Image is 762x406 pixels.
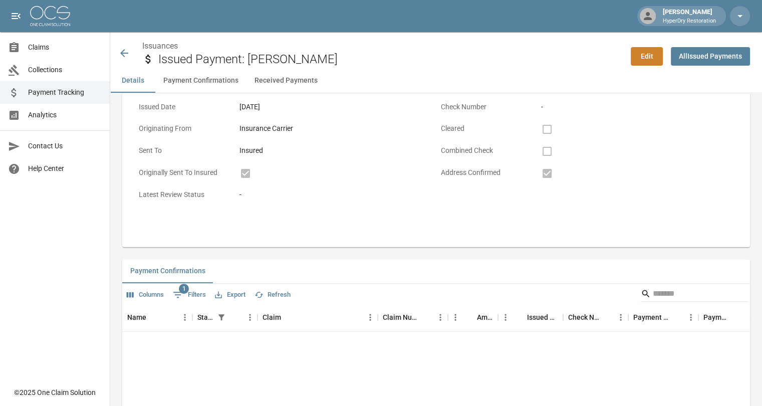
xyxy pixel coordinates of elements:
[228,310,242,324] button: Sort
[463,310,477,324] button: Sort
[122,259,750,283] div: related-list tabs
[436,97,537,117] p: Check Number
[628,303,698,331] div: Payment Method
[110,69,762,93] div: anchor tabs
[170,287,208,303] button: Show filters
[378,303,448,331] div: Claim Number
[641,286,748,304] div: Search
[633,303,669,331] div: Payment Method
[263,303,281,331] div: Claim
[28,110,102,120] span: Analytics
[177,310,192,325] button: Menu
[743,310,758,325] button: Menu
[563,303,628,331] div: Check Number
[28,141,102,151] span: Contact Us
[239,123,432,134] div: Insurance Carrier
[192,303,258,331] div: Status
[158,52,623,67] h2: Issued Payment: [PERSON_NAME]
[448,303,498,331] div: Amount
[498,310,513,325] button: Menu
[242,310,258,325] button: Menu
[134,97,235,117] p: Issued Date
[28,87,102,98] span: Payment Tracking
[498,303,563,331] div: Issued Date
[513,310,527,324] button: Sort
[527,303,558,331] div: Issued Date
[122,259,213,283] button: Payment Confirmations
[631,47,663,66] a: Edit
[477,303,493,331] div: Amount
[363,310,378,325] button: Menu
[252,287,293,303] button: Refresh
[669,310,683,324] button: Sort
[197,303,214,331] div: Status
[281,310,295,324] button: Sort
[448,310,463,325] button: Menu
[142,40,623,52] nav: breadcrumb
[28,65,102,75] span: Collections
[28,42,102,53] span: Claims
[659,7,720,25] div: [PERSON_NAME]
[246,69,326,93] button: Received Payments
[436,141,537,160] p: Combined Check
[419,310,433,324] button: Sort
[214,310,228,324] div: 1 active filter
[179,284,189,294] span: 1
[214,310,228,324] button: Show filters
[134,163,235,182] p: Originally Sent To Insured
[134,185,235,205] p: Latest Review Status
[703,303,729,331] div: Payment Type
[30,6,70,26] img: ocs-logo-white-transparent.png
[599,310,613,324] button: Sort
[683,310,698,325] button: Menu
[239,145,432,156] div: Insured
[142,41,178,51] a: Issuances
[541,102,733,112] div: -
[212,287,248,303] button: Export
[28,163,102,174] span: Help Center
[14,387,96,397] div: © 2025 One Claim Solution
[436,119,537,138] p: Cleared
[729,310,743,324] button: Sort
[671,47,750,66] a: AllIssued Payments
[110,69,155,93] button: Details
[155,69,246,93] button: Payment Confirmations
[124,287,166,303] button: Select columns
[122,303,192,331] div: Name
[258,303,378,331] div: Claim
[613,310,628,325] button: Menu
[698,303,758,331] div: Payment Type
[127,303,146,331] div: Name
[383,303,419,331] div: Claim Number
[6,6,26,26] button: open drawer
[568,303,599,331] div: Check Number
[239,189,432,200] div: -
[436,163,537,182] p: Address Confirmed
[134,141,235,160] p: Sent To
[239,102,432,112] div: [DATE]
[134,119,235,138] p: Originating From
[663,17,716,26] p: HyperDry Restoration
[433,310,448,325] button: Menu
[146,310,160,324] button: Sort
